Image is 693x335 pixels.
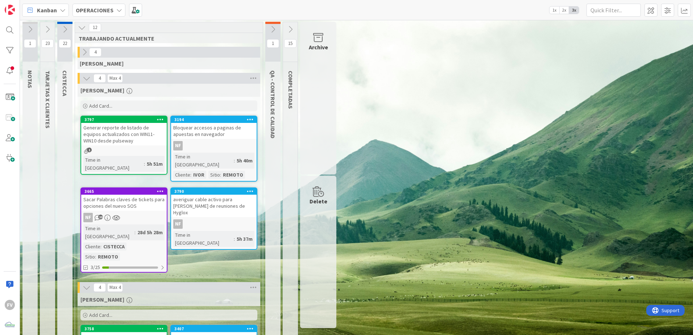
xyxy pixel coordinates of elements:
[220,171,221,179] span: :
[235,157,254,165] div: 5h 40m
[174,189,257,194] div: 3790
[94,283,106,292] span: 4
[569,7,579,14] span: 3x
[94,74,106,83] span: 4
[59,39,71,48] span: 22
[61,70,69,96] span: CISTECCA
[83,224,134,240] div: Time in [GEOGRAPHIC_DATA]
[83,213,93,222] div: NF
[171,141,257,150] div: NF
[87,148,92,152] span: 1
[84,189,167,194] div: 3665
[235,235,254,243] div: 5h 37m
[24,39,36,48] span: 1
[81,213,167,222] div: NF
[83,253,95,261] div: Sitio
[221,171,245,179] div: REMOTO
[171,219,257,229] div: NF
[173,141,183,150] div: NF
[79,35,254,42] span: TRABAJANDO ACTUALMENTE
[269,70,277,138] span: QA - CONTROL DE CALIDAD
[76,7,113,14] b: OPERACIONES
[37,6,57,15] span: Kanban
[15,1,33,10] span: Support
[171,195,257,217] div: averiguar cable activo para [PERSON_NAME] de reuniones de Hyglox
[81,188,167,211] div: 3665Sacar Palabras claves de tickets para opciones del nuevo SOS
[81,116,167,145] div: 3797Generar reporte de listado de equipos actualizados con WIN11-WIN10 desde pulseway
[190,171,191,179] span: :
[81,116,167,123] div: 3797
[98,215,103,219] span: 10
[284,39,296,48] span: 15
[171,116,257,139] div: 3194Bloquear accesos a paginas de apuestas en navegador
[89,48,101,57] span: 4
[91,264,100,271] span: 3/25
[41,39,54,48] span: 23
[83,156,144,172] div: Time in [GEOGRAPHIC_DATA]
[174,117,257,122] div: 3194
[173,171,190,179] div: Cliente
[267,39,279,48] span: 1
[89,103,112,109] span: Add Card...
[84,326,167,331] div: 3758
[80,296,124,303] span: FERNANDO
[310,197,327,206] div: Delete
[171,188,257,217] div: 3790averiguar cable activo para [PERSON_NAME] de reuniones de Hyglox
[81,123,167,145] div: Generar reporte de listado de equipos actualizados con WIN11-WIN10 desde pulseway
[44,71,51,128] span: TARJETAS X CLIENTES
[191,171,206,179] div: IVOR
[171,188,257,195] div: 3790
[136,228,165,236] div: 28d 5h 28m
[5,5,15,15] img: Visit kanbanzone.com
[234,157,235,165] span: :
[171,116,257,123] div: 3194
[100,243,101,251] span: :
[208,171,220,179] div: Sitio
[101,243,126,251] div: CISTECCA
[89,312,112,318] span: Add Card...
[171,123,257,139] div: Bloquear accesos a paginas de apuestas en navegador
[84,117,167,122] div: 3797
[171,326,257,332] div: 3407
[173,219,183,229] div: NF
[5,300,15,310] div: FV
[80,87,124,94] span: NAVIL
[89,23,101,32] span: 12
[145,160,165,168] div: 5h 51m
[173,231,234,247] div: Time in [GEOGRAPHIC_DATA]
[287,71,294,109] span: COMPLETADAS
[309,43,328,51] div: Archive
[81,326,167,332] div: 3758
[26,70,34,88] span: NOTAS
[586,4,641,17] input: Quick Filter...
[234,235,235,243] span: :
[5,320,15,330] img: avatar
[144,160,145,168] span: :
[549,7,559,14] span: 1x
[81,195,167,211] div: Sacar Palabras claves de tickets para opciones del nuevo SOS
[109,76,121,80] div: Max 4
[80,60,124,67] span: GABRIEL
[173,153,234,169] div: Time in [GEOGRAPHIC_DATA]
[96,253,120,261] div: REMOTO
[95,253,96,261] span: :
[81,188,167,195] div: 3665
[174,326,257,331] div: 3407
[109,286,121,289] div: Max 4
[559,7,569,14] span: 2x
[134,228,136,236] span: :
[83,243,100,251] div: Cliente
